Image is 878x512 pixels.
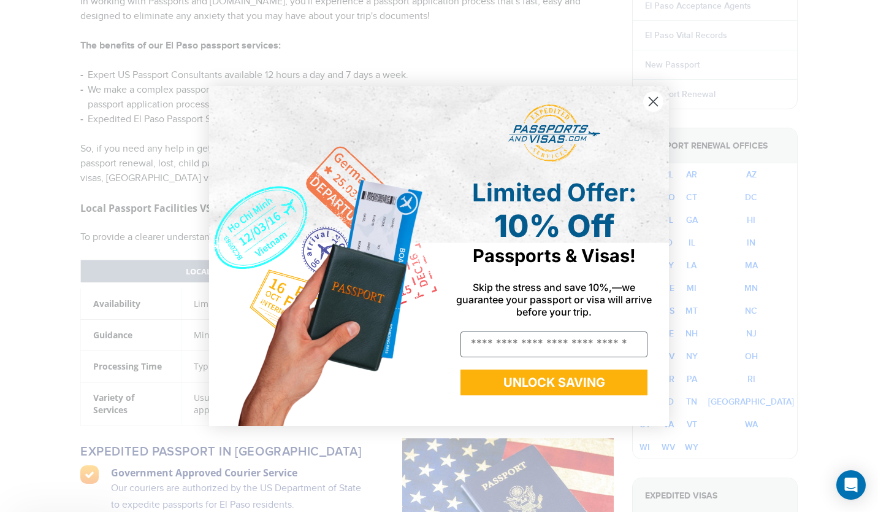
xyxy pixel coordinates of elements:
[472,177,636,208] span: Limited Offer:
[643,91,664,112] button: Close dialog
[494,208,614,244] span: 10% Off
[508,104,600,162] img: passports and visas
[209,86,439,425] img: de9cda0d-0715-46ca-9a25-073762a91ba7.png
[460,370,647,395] button: UNLOCK SAVING
[473,245,636,266] span: Passports & Visas!
[456,281,652,318] span: Skip the stress and save 10%,—we guarantee your passport or visa will arrive before your trip.
[836,470,866,500] div: Open Intercom Messenger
